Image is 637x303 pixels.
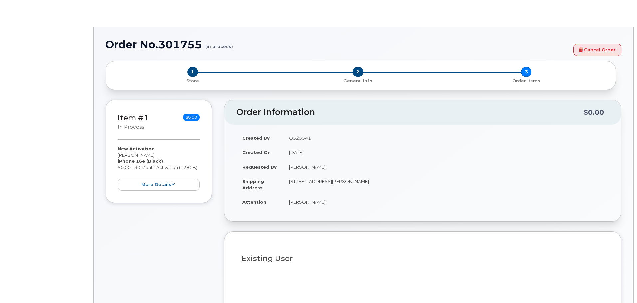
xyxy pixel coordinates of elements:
[242,150,271,155] strong: Created On
[242,164,277,170] strong: Requested By
[118,146,155,151] strong: New Activation
[183,114,200,121] span: $0.00
[283,174,609,195] td: [STREET_ADDRESS][PERSON_NAME]
[114,78,271,84] p: Store
[118,113,149,122] a: Item #1
[274,77,442,84] a: 2 General Info
[283,160,609,174] td: [PERSON_NAME]
[118,146,200,191] div: [PERSON_NAME] $0.00 - 30 Month Activation (128GB)
[242,199,266,205] strong: Attention
[283,195,609,209] td: [PERSON_NAME]
[573,44,621,56] a: Cancel Order
[277,78,439,84] p: General Info
[242,135,270,141] strong: Created By
[118,124,144,130] small: in process
[118,158,163,164] strong: iPhone 16e (Black)
[205,39,233,49] small: (in process)
[236,108,584,117] h2: Order Information
[584,106,604,119] div: $0.00
[283,131,609,145] td: Q525541
[106,39,570,50] h1: Order No.301755
[118,179,200,191] button: more details
[187,67,198,77] span: 1
[241,254,604,263] h3: Existing User
[283,145,609,160] td: [DATE]
[353,67,363,77] span: 2
[242,179,264,190] strong: Shipping Address
[111,77,274,84] a: 1 Store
